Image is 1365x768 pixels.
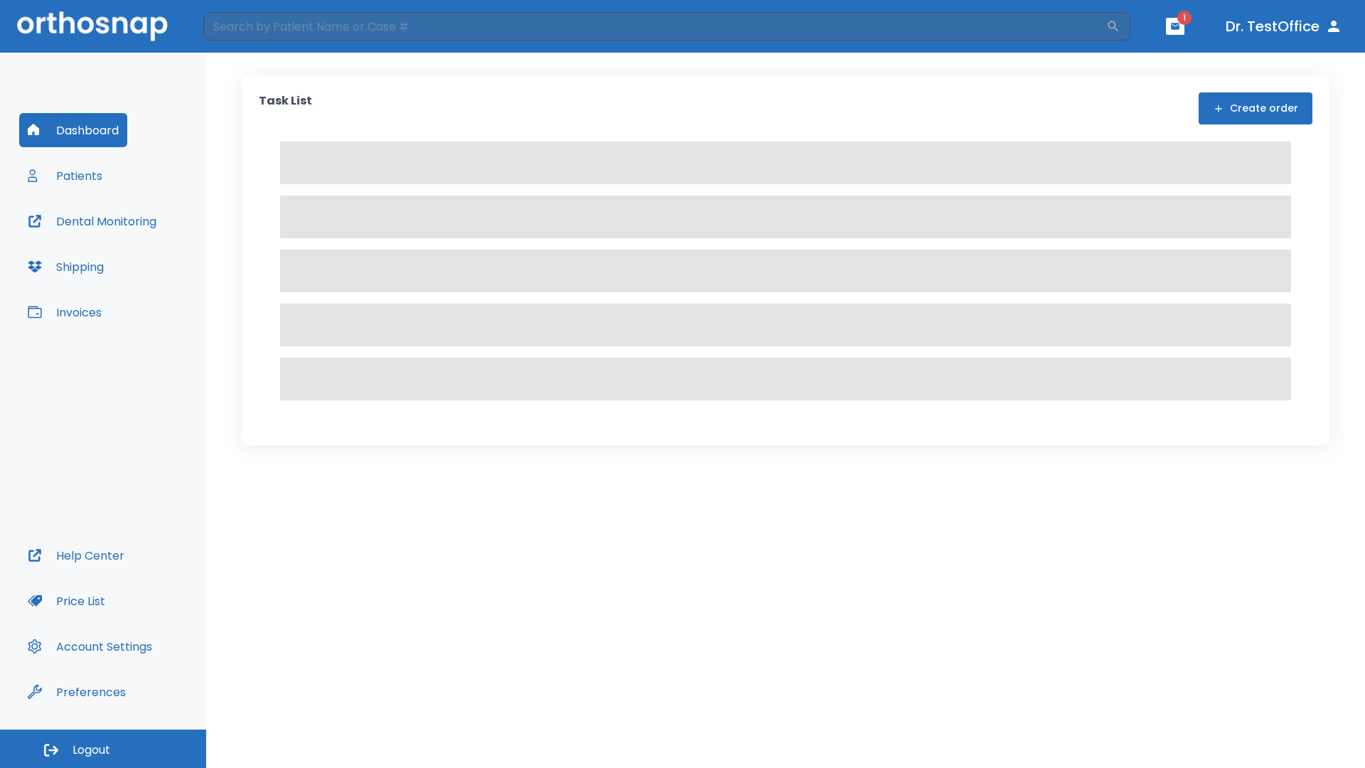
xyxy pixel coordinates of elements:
span: Logout [73,742,110,758]
button: Price List [19,584,114,618]
img: Orthosnap [17,11,168,41]
button: Dr. TestOffice [1220,14,1348,39]
p: Task List [259,92,312,124]
button: Patients [19,159,111,193]
input: Search by Patient Name or Case # [203,12,1106,41]
button: Dental Monitoring [19,204,165,238]
button: Create order [1199,92,1312,124]
button: Dashboard [19,113,127,147]
span: 1 [1177,11,1192,25]
button: Shipping [19,250,112,284]
button: Invoices [19,295,110,329]
button: Account Settings [19,629,161,663]
button: Help Center [19,538,133,572]
button: Preferences [19,675,134,709]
